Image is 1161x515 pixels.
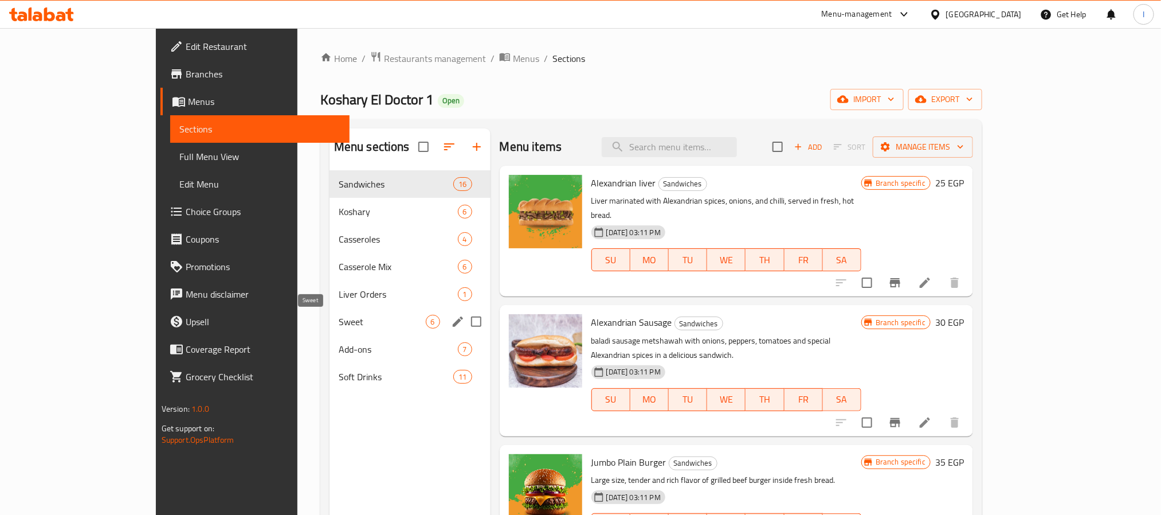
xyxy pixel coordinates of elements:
span: 1.0.0 [191,401,209,416]
span: Open [438,96,464,106]
a: Choice Groups [160,198,350,225]
span: Get support on: [162,421,214,436]
div: Sandwiches [669,457,717,470]
div: Sandwiches [674,317,723,330]
div: items [453,177,472,191]
img: Alexandrian liver [509,175,582,248]
p: Large size, tender and rich flavor of grilled beef burger inside fresh bread. [591,473,861,487]
span: Select section [766,135,790,159]
button: Add section [463,133,491,161]
span: Coupons [186,232,340,246]
span: Sandwiches [675,317,723,330]
span: WE [712,252,741,268]
button: SA [823,388,861,411]
p: baladi sausage metshawah with onions, peppers, tomatoes and special Alexandrian spices in a delic... [591,334,861,362]
span: FR [789,391,818,408]
span: 1 [458,289,472,300]
span: Upsell [186,315,340,329]
button: Manage items [873,136,973,158]
span: 7 [458,344,472,355]
div: [GEOGRAPHIC_DATA] [946,8,1022,21]
span: Choice Groups [186,205,340,219]
a: Menus [499,51,539,66]
li: / [491,52,495,65]
span: TH [750,391,779,408]
span: Restaurants management [384,52,486,65]
span: Version: [162,401,190,416]
h2: Menu items [500,138,562,155]
div: items [458,287,472,301]
a: Menu disclaimer [160,280,350,308]
span: 6 [458,262,472,272]
button: FR [785,388,823,411]
span: 11 [454,372,471,383]
li: / [544,52,548,65]
span: Sections [179,122,340,136]
button: MO [630,248,669,271]
span: Branches [186,67,340,81]
button: import [830,89,904,110]
button: SU [591,248,630,271]
span: [DATE] 03:11 PM [602,227,665,238]
span: SA [827,391,857,408]
div: Add-ons7 [330,335,491,363]
span: Koshary [339,205,458,219]
button: TU [669,388,707,411]
span: Branch specific [871,178,930,189]
span: TU [673,391,703,408]
span: Select all sections [411,135,436,159]
div: Open [438,94,464,108]
div: items [458,205,472,219]
span: Soft Drinks [339,370,454,384]
button: SA [823,248,861,271]
span: [DATE] 03:11 PM [602,366,665,377]
a: Edit menu item [918,416,932,430]
a: Restaurants management [370,51,486,66]
span: Add item [790,138,826,156]
div: Sandwiches [339,177,454,191]
span: 4 [458,234,472,245]
a: Branches [160,60,350,88]
span: TU [673,252,703,268]
span: Liver Orders [339,287,458,301]
a: Promotions [160,253,350,280]
span: SU [597,252,626,268]
span: Casserole Mix [339,260,458,274]
button: Branch-specific-item [881,409,909,436]
div: Casserole Mix6 [330,253,491,280]
button: FR [785,248,823,271]
a: Upsell [160,308,350,335]
span: Coverage Report [186,342,340,356]
span: Branch specific [871,457,930,467]
span: Add-ons [339,342,458,356]
span: SA [827,252,857,268]
a: Edit Menu [170,170,350,198]
div: items [458,342,472,356]
span: Koshary El Doctor 1 [320,87,433,112]
nav: Menu sections [330,166,491,395]
div: Menu-management [822,7,892,21]
span: MO [635,252,664,268]
a: Edit Restaurant [160,33,350,60]
span: Sandwiches [669,457,717,470]
button: MO [630,388,669,411]
h6: 25 EGP [935,175,964,191]
span: Select section first [826,138,873,156]
span: Alexandrian Sausage [591,314,672,331]
span: Casseroles [339,232,458,246]
span: I [1143,8,1144,21]
button: export [908,89,982,110]
span: Edit Restaurant [186,40,340,53]
span: WE [712,391,741,408]
span: Menus [188,95,340,108]
button: delete [941,269,968,296]
span: Grocery Checklist [186,370,340,384]
span: Full Menu View [179,150,340,163]
h6: 35 EGP [935,454,964,470]
div: items [458,260,472,274]
div: Liver Orders1 [330,280,491,308]
span: Alexandrian liver [591,174,656,192]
